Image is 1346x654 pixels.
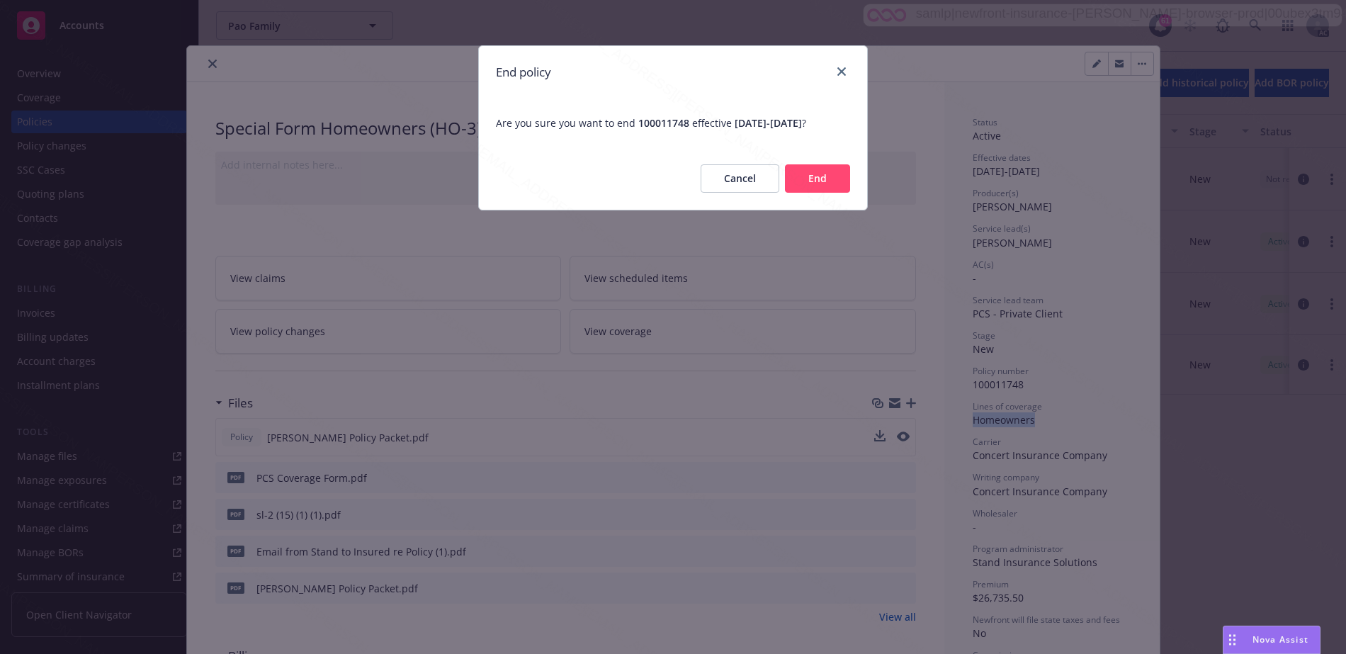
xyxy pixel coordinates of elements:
span: Nova Assist [1252,633,1308,645]
h1: End policy [496,63,551,81]
a: close [833,63,850,80]
button: Cancel [701,164,779,193]
span: Are you sure you want to end effective ? [479,98,867,147]
span: [DATE] - [DATE] [735,116,802,130]
button: Nova Assist [1223,626,1320,654]
div: Drag to move [1223,626,1241,653]
span: 100011748 [638,116,689,130]
button: End [785,164,850,193]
